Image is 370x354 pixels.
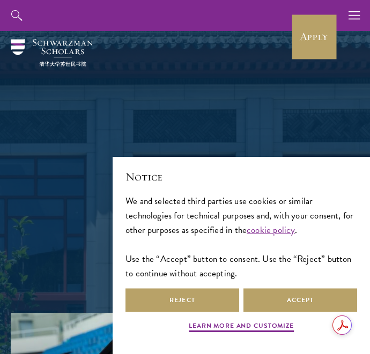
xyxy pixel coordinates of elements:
div: We and selected third parties use cookies or similar technologies for technical purposes and, wit... [125,194,357,281]
button: Accept [243,288,357,312]
h2: Notice [125,170,357,185]
a: cookie policy [247,223,295,237]
button: Learn more and customize [189,321,294,334]
a: Apply [292,14,336,59]
p: Schwarzman Scholars is a prestigious one-year, fully funded master’s program in global affairs at... [11,168,359,236]
button: Reject [125,288,239,312]
img: Schwarzman Scholars [11,39,93,66]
